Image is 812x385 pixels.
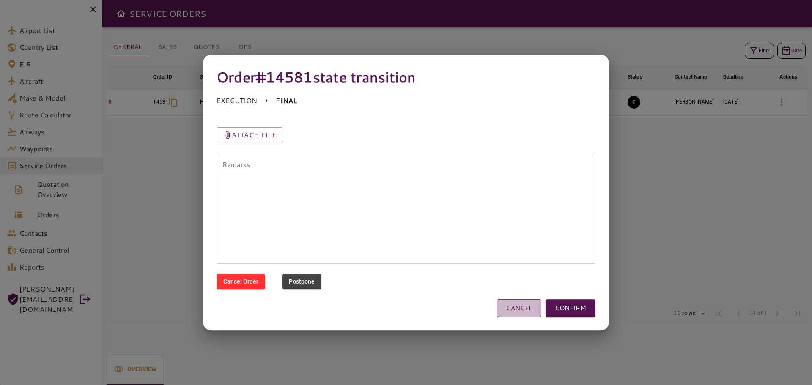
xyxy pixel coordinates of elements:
[232,130,276,140] p: Attach file
[497,299,541,317] button: CANCEL
[282,274,321,289] button: Postpone
[217,127,283,142] button: Attach file
[217,274,265,289] button: Cancel Order
[276,96,297,106] p: FINAL
[546,299,595,317] button: CONFIRM
[217,68,595,86] h4: Order #14581 state transition
[217,96,257,106] p: EXECUTION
